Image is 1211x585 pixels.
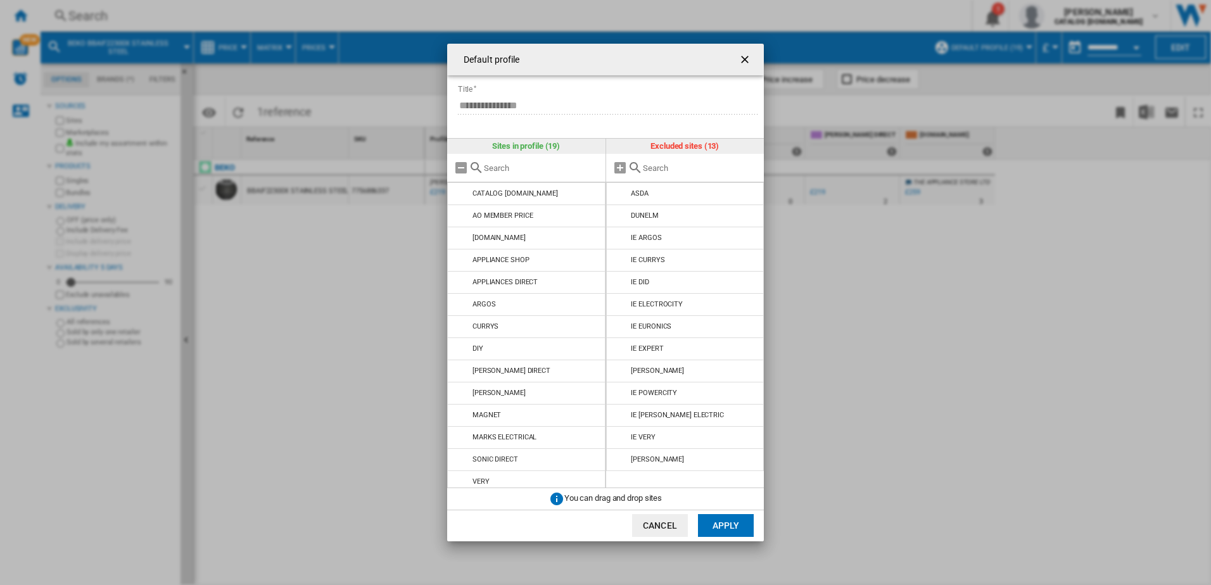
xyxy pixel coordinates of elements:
div: Sites in profile (19) [447,139,605,154]
div: [PERSON_NAME] [631,455,684,463]
div: [DOMAIN_NAME] [472,234,526,242]
button: getI18NText('BUTTONS.CLOSE_DIALOG') [733,47,759,72]
div: IE VERY [631,433,655,441]
h4: Default profile [457,54,520,66]
div: IE EURONICS [631,322,671,330]
div: AO MEMBER PRICE [472,211,533,220]
md-dialog: Default profile ... [447,44,764,541]
div: IE ARGOS [631,234,661,242]
button: Apply [698,514,754,537]
div: ARGOS [472,300,496,308]
div: CURRYS [472,322,498,330]
span: You can drag and drop sites [564,493,662,503]
input: Search [643,163,758,173]
div: ASDA [631,189,649,198]
div: [PERSON_NAME] DIRECT [472,367,550,375]
div: DUNELM [631,211,658,220]
div: CATALOG [DOMAIN_NAME] [472,189,558,198]
input: Search [484,163,599,173]
div: [PERSON_NAME] [472,389,526,397]
div: MAGNET [472,411,501,419]
div: VERY [472,477,490,486]
div: Excluded sites (13) [606,139,764,154]
div: IE CURRYS [631,256,664,264]
md-icon: Add all [612,160,628,175]
div: APPLIANCE SHOP [472,256,529,264]
div: IE POWERCITY [631,389,677,397]
div: IE ELECTROCITY [631,300,683,308]
div: IE DID [631,278,649,286]
div: SONIC DIRECT [472,455,518,463]
md-icon: Remove all [453,160,469,175]
div: IE [PERSON_NAME] ELECTRIC [631,411,724,419]
div: APPLIANCES DIRECT [472,278,538,286]
button: Cancel [632,514,688,537]
ng-md-icon: getI18NText('BUTTONS.CLOSE_DIALOG') [739,53,754,68]
div: IE EXPERT [631,344,663,353]
div: [PERSON_NAME] [631,367,684,375]
div: DIY [472,344,483,353]
div: MARKS ELECTRICAL [472,433,536,441]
